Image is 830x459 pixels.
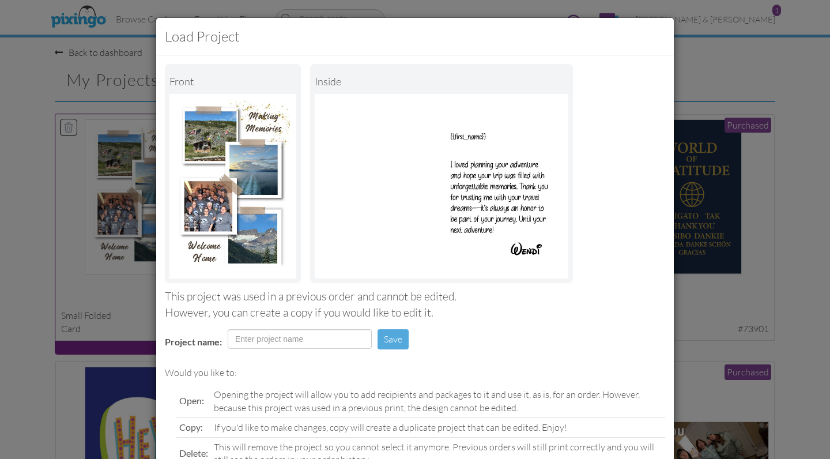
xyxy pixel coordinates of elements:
[169,94,296,279] img: Landscape Image
[179,447,208,458] span: Delete:
[378,329,409,349] button: Save
[165,366,665,379] div: Would you like to:
[211,385,665,417] td: Opening the project will allow you to add recipients and packages to it and use it, as is, for an...
[165,336,222,349] label: Project name:
[165,27,665,46] h3: Load Project
[315,94,568,279] img: Portrait Image
[165,305,665,321] div: However, you can create a copy if you would like to edit it.
[211,417,665,437] td: If you'd like to make changes, copy will create a duplicate project that can be edited. Enjoy!
[179,422,203,432] span: Copy:
[315,69,568,94] div: inside
[228,329,372,349] input: Enter project name
[169,69,296,94] div: Front
[165,289,665,304] div: This project was used in a previous order and cannot be edited.
[829,458,830,459] iframe: Chat
[179,395,204,406] span: Open:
